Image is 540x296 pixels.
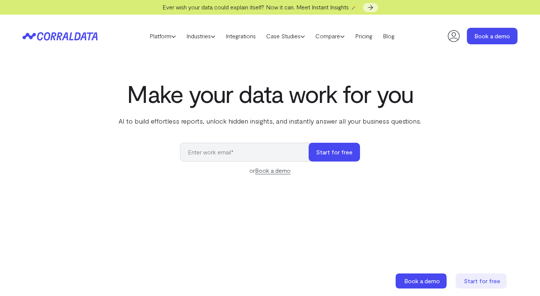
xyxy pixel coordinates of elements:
h1: Make your data work for you [117,80,423,107]
a: Pricing [350,30,378,42]
p: AI to build effortless reports, unlock hidden insights, and instantly answer all your business qu... [117,116,423,126]
input: Enter work email* [180,143,316,162]
span: Start for free [464,277,500,284]
a: Blog [378,30,400,42]
a: Industries [181,30,220,42]
span: Book a demo [404,277,440,284]
a: Case Studies [261,30,310,42]
a: Integrations [220,30,261,42]
a: Book a demo [255,167,291,174]
span: Ever wish your data could explain itself? Now it can. Meet Instant Insights 🪄 [162,3,358,11]
button: Start for free [309,143,360,162]
div: or [180,166,360,175]
a: Compare [310,30,350,42]
a: Platform [144,30,181,42]
a: Book a demo [396,273,448,288]
a: Book a demo [467,28,517,44]
a: Start for free [456,273,508,288]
